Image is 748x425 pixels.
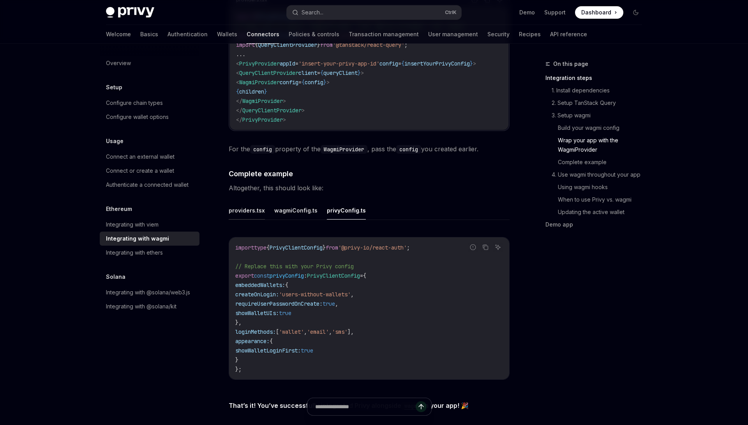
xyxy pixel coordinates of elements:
h5: Ethereum [106,204,132,214]
h5: Usage [106,136,123,146]
a: Integrating with wagmi [100,232,199,246]
span: config [379,60,398,67]
a: Complete example [558,156,648,168]
span: embeddedWallets: [235,282,285,289]
a: Wallets [217,25,237,44]
span: > [283,116,286,123]
a: Connect an external wallet [100,150,199,164]
span: export [235,272,254,279]
span: } [323,244,326,251]
span: type [254,244,266,251]
span: } [235,356,238,363]
span: from [326,244,338,251]
a: Using wagmi hooks [558,181,648,193]
span: { [401,60,404,67]
span: = [398,60,401,67]
span: 'users-without-wallets' [279,291,351,298]
span: children [239,88,264,95]
a: Configure wallet options [100,110,199,124]
span: , [335,300,338,307]
span: createOnLogin: [235,291,279,298]
span: from [320,41,333,48]
span: PrivyClientConfig [270,244,323,251]
a: Connectors [247,25,279,44]
div: Integrating with @solana/web3.js [106,288,190,297]
div: Integrating with ethers [106,248,163,257]
div: Overview [106,58,131,68]
a: Updating the active wallet [558,206,648,218]
span: Complete example [229,168,293,179]
code: WagmiProvider [321,145,367,154]
span: requireUserPasswordOnCreate: [235,300,323,307]
span: { [363,272,366,279]
span: privyConfig [270,272,304,279]
span: > [283,97,286,104]
div: Connect an external wallet [106,152,175,161]
a: Build your wagmi config [558,122,648,134]
span: < [236,79,239,86]
span: For the property of the , pass the you created earlier. [229,143,510,154]
div: Search... [302,8,323,17]
a: Overview [100,56,199,70]
a: Recipes [519,25,541,44]
a: Integrating with @solana/kit [100,299,199,313]
a: Demo [519,9,535,16]
a: API reference [550,25,587,44]
button: Toggle dark mode [630,6,642,19]
div: Integrating with @solana/kit [106,302,176,311]
a: Dashboard [575,6,623,19]
span: ... [236,51,245,58]
code: config [250,145,275,154]
span: appId [280,60,295,67]
span: WagmiProvider [239,79,280,86]
span: config [305,79,323,86]
span: { [266,244,270,251]
a: 2. Setup TanStack Query [552,97,648,109]
button: privyConfig.ts [327,201,366,220]
div: Integrating with viem [106,220,159,229]
span: > [302,107,305,114]
a: Support [544,9,566,16]
span: 'sms' [332,328,348,335]
span: PrivyProvider [242,116,283,123]
span: QueryClientProvider [239,69,298,76]
span: ; [404,41,408,48]
span: '@privy-io/react-auth' [338,244,407,251]
button: Search...CtrlK [287,5,461,19]
span: { [236,88,239,95]
span: < [236,60,239,67]
a: When to use Privy vs. wagmi [558,193,648,206]
a: 4. Use wagmi throughout your app [552,168,648,181]
a: Welcome [106,25,131,44]
span: = [360,272,363,279]
span: showWalletLoginFirst: [235,347,301,354]
span: , [329,328,332,335]
span: } [323,79,326,86]
div: Connect or create a wallet [106,166,174,175]
span: [ [276,328,279,335]
span: }; [235,366,242,373]
div: Integrating with wagmi [106,234,169,243]
span: ], [348,328,354,335]
span: QueryClientProvider [258,41,317,48]
span: queryClient [323,69,358,76]
code: config [396,145,421,154]
span: } [470,60,473,67]
span: client [298,69,317,76]
span: true [301,347,313,354]
a: Connect or create a wallet [100,164,199,178]
span: = [317,69,320,76]
span: = [295,60,298,67]
span: , [351,291,354,298]
span: insertYourPrivyConfig [404,60,470,67]
a: Transaction management [349,25,419,44]
a: Authenticate a connected wallet [100,178,199,192]
span: true [279,310,291,317]
span: 'email' [307,328,329,335]
a: Integrating with @solana/web3.js [100,285,199,299]
h5: Solana [106,272,125,282]
a: Policies & controls [289,25,339,44]
span: < [236,69,239,76]
span: { [270,338,273,345]
span: : [304,272,307,279]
